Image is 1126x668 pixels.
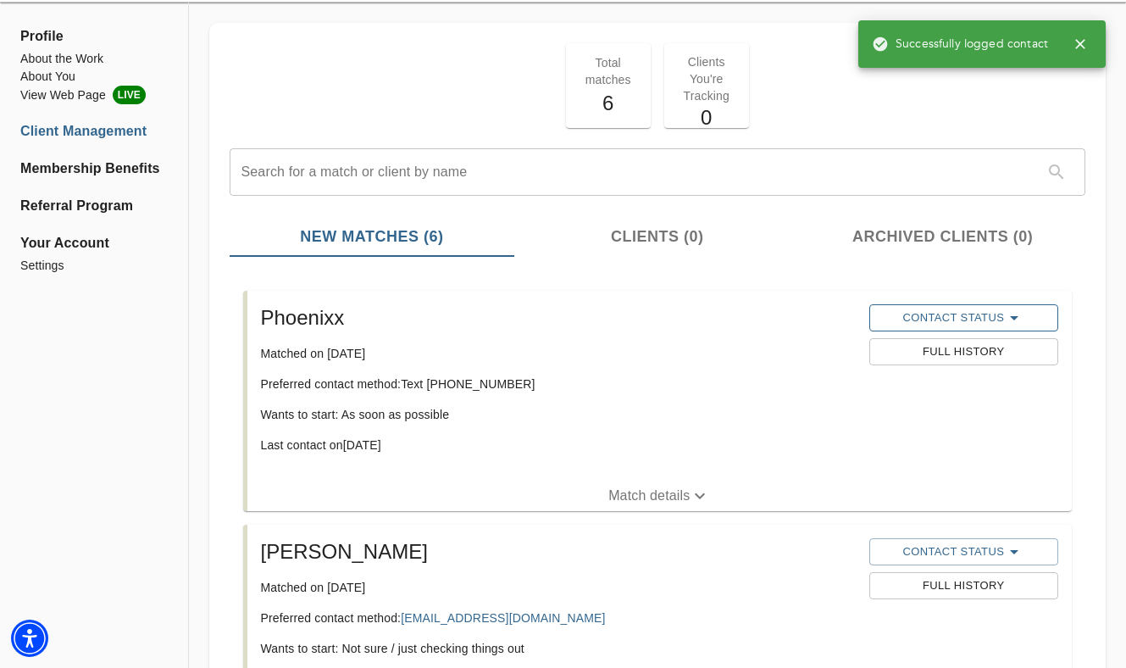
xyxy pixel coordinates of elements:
a: Referral Program [20,196,168,216]
span: Contact Status [878,542,1050,562]
p: Match details [608,486,690,506]
span: Contact Status [878,308,1050,328]
span: Profile [20,26,168,47]
span: Successfully logged contact [872,36,1048,53]
p: Wants to start: Not sure / just checking things out [261,640,856,657]
a: About You [20,68,168,86]
a: Settings [20,257,168,275]
div: Accessibility Menu [11,620,48,657]
p: Wants to start: As soon as possible [261,406,856,423]
button: Contact Status [869,538,1058,565]
span: Full History [878,576,1050,596]
p: Last contact on [DATE] [261,437,856,454]
li: View Web Page [20,86,168,104]
p: Preferred contact method: Text [PHONE_NUMBER] [261,376,856,392]
h5: 6 [576,90,641,117]
a: About the Work [20,50,168,68]
a: [EMAIL_ADDRESS][DOMAIN_NAME] [401,611,605,625]
span: New Matches (6) [240,225,505,248]
button: Full History [869,338,1058,365]
p: Clients You're Tracking [674,53,739,104]
p: Total matches [576,54,641,88]
span: Your Account [20,233,168,253]
h5: 0 [674,104,739,131]
span: LIVE [113,86,146,104]
span: Clients (0) [524,225,790,248]
button: Full History [869,572,1058,599]
button: Contact Status [869,304,1058,331]
p: Matched on [DATE] [261,345,856,362]
button: Match details [247,481,1072,511]
p: Preferred contact method: [261,610,856,626]
a: View Web PageLIVE [20,86,168,104]
a: Membership Benefits [20,159,168,179]
span: Full History [878,342,1050,362]
h5: [PERSON_NAME] [261,538,856,565]
p: Matched on [DATE] [261,579,856,596]
h5: Phoenixx [261,304,856,331]
a: Client Management [20,121,168,142]
span: Archived Clients (0) [810,225,1075,248]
